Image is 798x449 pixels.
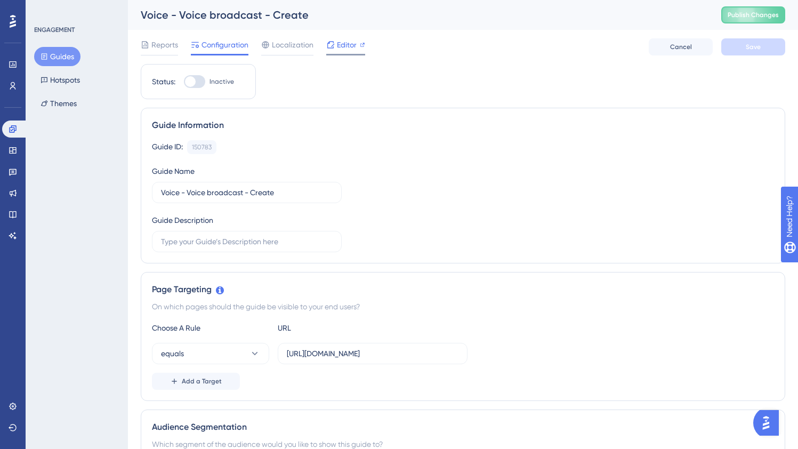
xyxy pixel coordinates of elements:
[25,3,67,15] span: Need Help?
[152,343,269,364] button: equals
[152,421,774,434] div: Audience Segmentation
[34,70,86,90] button: Hotspots
[209,77,234,86] span: Inactive
[152,140,183,154] div: Guide ID:
[670,43,692,51] span: Cancel
[152,322,269,334] div: Choose A Rule
[161,236,333,247] input: Type your Guide’s Description here
[34,47,80,66] button: Guides
[182,377,222,386] span: Add a Target
[34,94,83,113] button: Themes
[152,283,774,296] div: Page Targeting
[201,38,248,51] span: Configuration
[278,322,395,334] div: URL
[753,407,785,439] iframe: UserGuiding AI Assistant Launcher
[34,26,75,34] div: ENGAGEMENT
[161,187,333,198] input: Type your Guide’s Name here
[152,165,195,178] div: Guide Name
[192,143,212,151] div: 150783
[649,38,713,55] button: Cancel
[728,11,779,19] span: Publish Changes
[746,43,761,51] span: Save
[721,6,785,23] button: Publish Changes
[152,300,774,313] div: On which pages should the guide be visible to your end users?
[721,38,785,55] button: Save
[141,7,695,22] div: Voice - Voice broadcast - Create
[152,373,240,390] button: Add a Target
[287,348,458,359] input: yourwebsite.com/path
[152,214,213,227] div: Guide Description
[161,347,184,360] span: equals
[337,38,357,51] span: Editor
[152,119,774,132] div: Guide Information
[152,75,175,88] div: Status:
[151,38,178,51] span: Reports
[272,38,313,51] span: Localization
